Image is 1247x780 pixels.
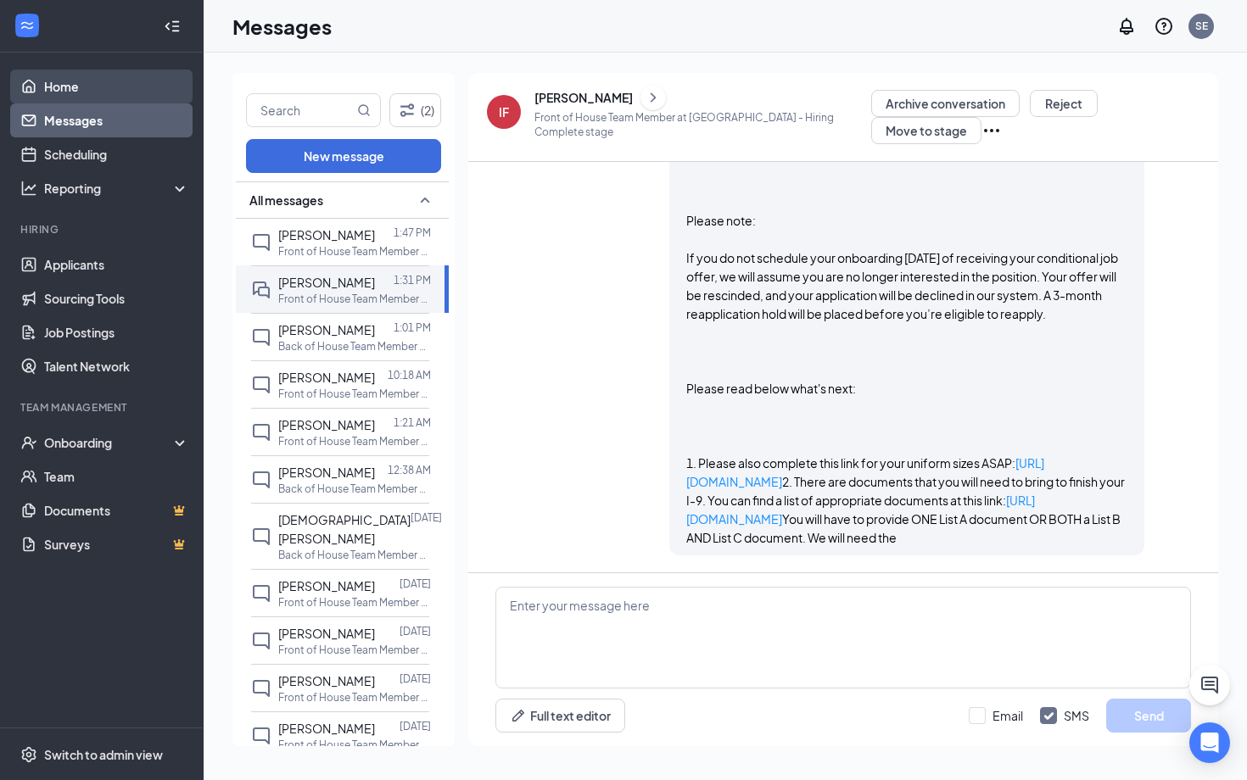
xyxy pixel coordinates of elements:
[394,226,431,240] p: 1:47 PM
[357,103,371,117] svg: MagnifyingGlass
[251,232,271,253] svg: ChatInactive
[44,137,189,171] a: Scheduling
[44,70,189,103] a: Home
[251,470,271,490] svg: ChatInactive
[389,93,441,127] button: Filter (2)
[400,624,431,638] p: [DATE]
[251,526,271,547] svg: ChatInactive
[640,85,666,110] button: ChevronRight
[278,387,431,401] p: Front of House Team Member at [GEOGRAPHIC_DATA]
[415,190,435,210] svg: SmallChevronUp
[44,434,175,451] div: Onboarding
[1154,16,1174,36] svg: QuestionInfo
[394,320,431,335] p: 1:01 PM
[981,120,1002,141] svg: Ellipses
[278,417,375,432] span: [PERSON_NAME]
[278,465,375,480] span: [PERSON_NAME]
[19,17,36,34] svg: WorkstreamLogo
[247,94,354,126] input: Search
[232,12,332,41] h1: Messages
[249,192,323,209] span: All messages
[278,244,431,259] p: Front of House Team Member at [GEOGRAPHIC_DATA]
[499,103,509,120] div: IF
[394,415,431,430] p: 1:21 AM
[44,460,189,493] a: Team
[20,222,186,237] div: Hiring
[278,275,375,290] span: [PERSON_NAME]
[278,673,375,688] span: [PERSON_NAME]
[534,89,633,106] div: [PERSON_NAME]
[1195,19,1208,33] div: SE
[251,280,271,300] svg: DoubleChat
[20,746,37,763] svg: Settings
[278,738,431,752] p: Front of House Team Member at [GEOGRAPHIC_DATA]
[411,510,442,525] p: [DATE]
[400,577,431,591] p: [DATE]
[278,578,375,593] span: [PERSON_NAME]
[251,726,271,746] svg: ChatInactive
[278,690,431,705] p: Front of House Team Member at [GEOGRAPHIC_DATA]
[1106,699,1191,733] button: Send
[871,90,1020,117] button: Archive conversation
[44,527,189,561] a: SurveysCrown
[20,434,37,451] svg: UserCheck
[251,327,271,348] svg: ChatInactive
[871,117,981,144] button: Move to stage
[251,422,271,443] svg: ChatInactive
[44,493,189,527] a: DocumentsCrown
[44,281,189,315] a: Sourcing Tools
[278,434,431,448] p: Front of House Team Member at [GEOGRAPHIC_DATA]
[278,512,411,546] span: [DEMOGRAPHIC_DATA][PERSON_NAME]
[278,322,375,337] span: [PERSON_NAME]
[251,631,271,651] svg: ChatInactive
[278,548,431,562] p: Back of House Team Member at [GEOGRAPHIC_DATA]
[44,315,189,349] a: Job Postings
[278,370,375,385] span: [PERSON_NAME]
[164,18,181,35] svg: Collapse
[645,87,662,108] svg: ChevronRight
[278,292,431,306] p: Front of House Team Member at [GEOGRAPHIC_DATA]
[1199,675,1220,695] svg: ChatActive
[278,643,431,657] p: Front of House Team Member at [GEOGRAPHIC_DATA]
[495,699,625,733] button: Full text editorPen
[1116,16,1137,36] svg: Notifications
[44,349,189,383] a: Talent Network
[1030,90,1098,117] button: Reject
[278,227,375,242] span: [PERSON_NAME]
[20,400,186,415] div: Team Management
[251,678,271,699] svg: ChatInactive
[278,626,375,641] span: [PERSON_NAME]
[278,721,375,736] span: [PERSON_NAME]
[1189,722,1230,763] div: Open Intercom Messenger
[251,583,271,604] svg: ChatInactive
[278,595,431,610] p: Front of House Team Member at [GEOGRAPHIC_DATA]
[394,273,431,287] p: 1:31 PM
[44,180,190,197] div: Reporting
[246,139,441,173] button: New message
[1189,665,1230,705] button: ChatActive
[388,463,431,477] p: 12:38 AM
[510,707,527,724] svg: Pen
[278,482,431,496] p: Back of House Team Member at [GEOGRAPHIC_DATA]
[20,180,37,197] svg: Analysis
[44,103,189,137] a: Messages
[44,746,163,763] div: Switch to admin view
[397,100,417,120] svg: Filter
[278,339,431,354] p: Back of House Team Member at [GEOGRAPHIC_DATA]
[44,248,189,281] a: Applicants
[400,671,431,686] p: [DATE]
[534,110,871,139] p: Front of House Team Member at [GEOGRAPHIC_DATA] - Hiring Complete stage
[388,368,431,382] p: 10:18 AM
[251,375,271,395] svg: ChatInactive
[400,719,431,733] p: [DATE]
